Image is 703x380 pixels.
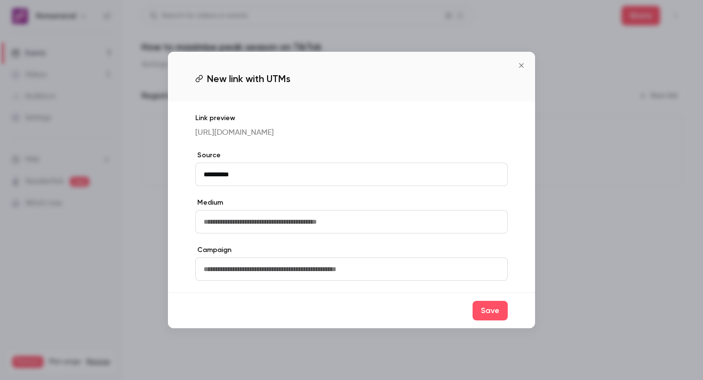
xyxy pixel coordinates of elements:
p: Link preview [195,113,508,123]
label: Source [195,150,508,160]
button: Close [512,56,531,75]
button: Save [473,301,508,320]
p: [URL][DOMAIN_NAME] [195,127,508,139]
label: Campaign [195,245,508,255]
span: New link with UTMs [207,71,290,86]
label: Medium [195,198,508,208]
